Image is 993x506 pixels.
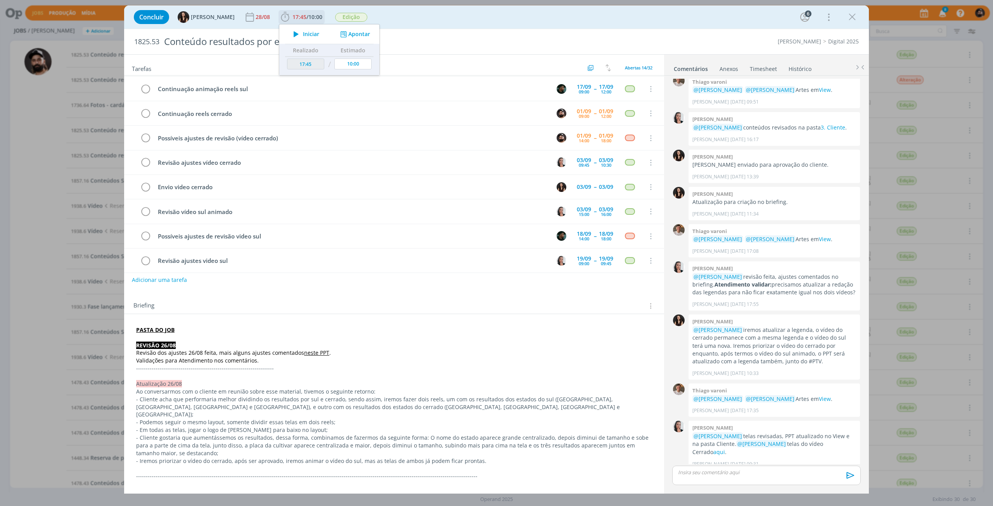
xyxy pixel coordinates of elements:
a: Histórico [788,62,812,73]
b: Thiago varoni [692,228,727,235]
img: I [673,150,685,161]
div: 01/09 [577,109,591,114]
div: 17/09 [577,84,591,90]
span: @[PERSON_NAME] [746,235,794,243]
img: B [557,109,566,118]
div: 12:00 [601,114,611,118]
p: Artes em . [692,395,856,403]
div: 18:00 [601,237,611,241]
th: Realizado [285,44,326,57]
b: [PERSON_NAME] [692,153,733,160]
a: Timesheet [749,62,777,73]
span: @[PERSON_NAME] [694,432,742,440]
button: I [555,181,567,193]
button: K [555,230,567,242]
strong: REVISÃO 26/08 [136,342,176,349]
div: Revisão vídeo sul animado [154,207,549,217]
button: K [555,83,567,95]
div: 17/09 [599,84,613,90]
span: [DATE] 17:35 [730,407,759,414]
span: Atualização 26/08 [136,380,182,387]
span: @[PERSON_NAME] [746,395,794,402]
a: View [819,395,831,402]
a: aqui [713,448,725,456]
div: 03/09 [599,157,613,163]
div: 6 [805,10,811,17]
p: - Cliente gostaria que aumentássemos os resultados, dessa forma, combinamos de fazermos da seguin... [136,434,652,457]
b: [PERSON_NAME] [692,318,733,325]
span: @[PERSON_NAME] [694,395,742,402]
p: - Cliente acha que performaria melhor dividindo os resultados por sul e cerrado, sendo assim, ire... [136,395,652,419]
td: / [326,57,333,73]
a: View [819,86,831,93]
span: Validações para Atendimento nos comentários. [136,357,259,364]
div: 18:00 [601,138,611,143]
span: @[PERSON_NAME] [737,440,786,447]
span: [DATE] 10:33 [730,370,759,377]
div: 18/09 [599,231,613,237]
th: Estimado [332,44,374,57]
div: 09:00 [579,90,589,94]
span: -- [594,135,596,141]
div: 01/09 [599,133,613,138]
button: I[PERSON_NAME] [178,11,235,23]
p: [PERSON_NAME] [692,301,729,308]
p: ----------------------------------------------------------------------- [136,364,652,372]
a: PASTA DO JOB [136,326,175,333]
img: I [673,314,685,326]
img: C [557,256,566,266]
span: [DATE] 09:31 [730,461,759,468]
span: -- [594,86,596,92]
p: [PERSON_NAME] [692,98,729,105]
span: [DATE] 13:39 [730,173,759,180]
span: Abertas 14/32 [625,65,652,71]
img: C [673,112,685,124]
a: Digital 2025 [828,38,859,45]
p: [PERSON_NAME] [692,407,729,414]
img: C [673,261,685,273]
div: 03/09 [599,207,613,212]
span: @[PERSON_NAME] [694,235,742,243]
b: [PERSON_NAME] [692,116,733,123]
b: Thiago varoni [692,387,727,394]
div: 10:30 [601,163,611,167]
span: Iniciar [303,31,319,37]
a: 3. Cliente [821,124,845,131]
ul: 17:45/10:00 [279,24,380,76]
span: . [329,349,331,356]
p: [PERSON_NAME] [692,211,729,218]
button: C [555,157,567,168]
div: 15:00 [579,212,589,216]
span: -- [594,258,596,263]
div: 09:00 [579,114,589,118]
div: 18/09 [577,231,591,237]
img: C [673,421,685,432]
div: Anexos [720,65,738,73]
img: C [557,207,566,216]
p: conteúdos revisados na pasta . [692,124,856,131]
div: 03/09 [577,207,591,212]
img: arrow-down-up.svg [605,64,611,71]
button: Concluir [134,10,169,24]
button: C [555,255,567,266]
span: Edição [335,13,367,22]
p: Atualização para criação no briefing. [692,198,856,206]
p: iremos atualizar a legenda, o vídeo do cerrado permanece com a mesma legenda e o vídeo do sul ter... [692,326,856,366]
p: revisão feita, ajustes comentados no briefing. precisamos atualizar a redação das legendas para n... [692,273,856,297]
div: 01/09 [599,109,613,114]
button: 6 [799,11,811,23]
button: Apontar [338,30,370,38]
div: 14:00 [579,138,589,143]
strong: Atendimento validar: [714,281,772,288]
a: neste PPT [304,349,329,356]
span: [PERSON_NAME] [191,14,235,20]
p: [PERSON_NAME] enviado para aprovação do cliente. [692,161,856,169]
img: I [673,187,685,199]
p: [PERSON_NAME] [692,461,729,468]
div: Revisão ajustes vídeo cerrado [154,158,549,168]
div: 03/09 [577,184,591,190]
span: @[PERSON_NAME] [746,86,794,93]
img: C [557,157,566,167]
p: [PERSON_NAME] [692,173,729,180]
